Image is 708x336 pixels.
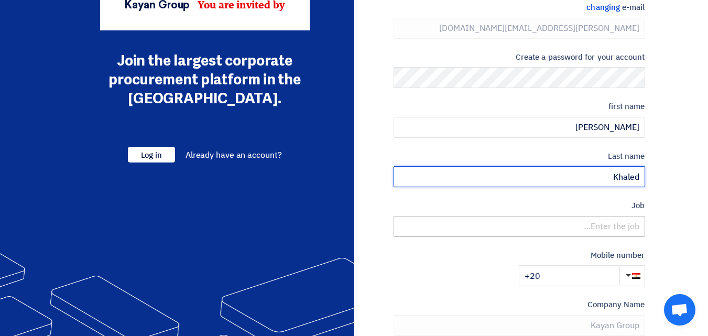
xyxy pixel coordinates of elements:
[394,166,645,187] input: Enter last name...
[664,294,695,326] a: Open chat
[394,315,645,336] input: Enter company name...
[394,216,645,237] input: Enter the job...
[186,149,282,161] font: Already have an account?
[516,51,645,63] font: Create a password for your account
[631,200,645,211] font: Job
[587,299,645,310] font: Company Name
[622,2,645,13] font: e-mail
[608,150,645,162] font: Last name
[128,149,175,161] a: Log in
[586,2,620,13] font: changing
[141,149,162,161] font: Log in
[591,250,645,261] font: Mobile number
[394,18,645,39] input: Enter your work email...
[608,101,645,112] font: first name
[519,265,619,286] input: Enter mobile number...
[394,117,645,138] input: Enter first name...
[108,52,301,107] font: Join the largest corporate procurement platform in the [GEOGRAPHIC_DATA].
[198,1,284,11] font: You are invited by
